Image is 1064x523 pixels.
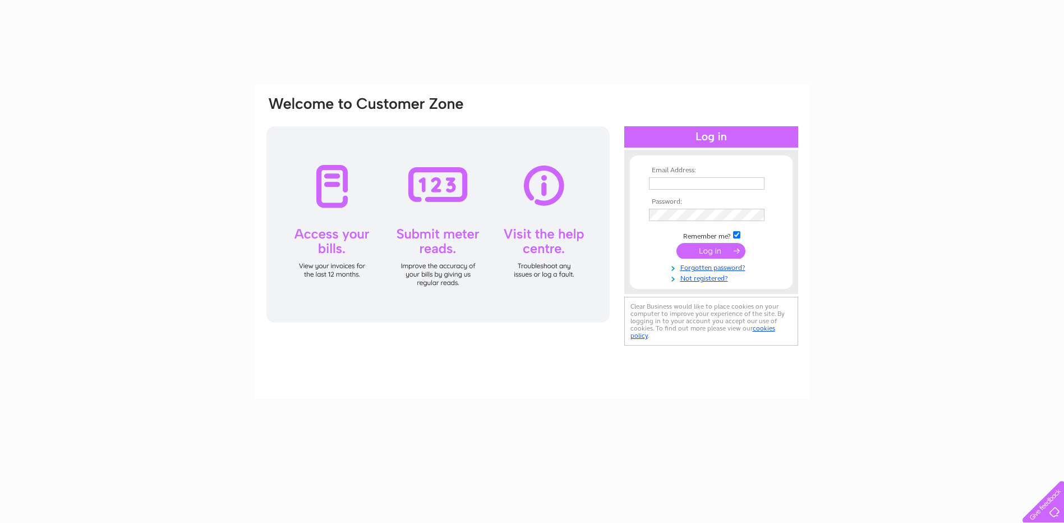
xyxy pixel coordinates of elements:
[649,272,776,283] a: Not registered?
[630,324,775,340] a: cookies policy
[646,167,776,175] th: Email Address:
[624,297,798,346] div: Clear Business would like to place cookies on your computer to improve your experience of the sit...
[646,230,776,241] td: Remember me?
[649,261,776,272] a: Forgotten password?
[676,243,745,259] input: Submit
[646,198,776,206] th: Password:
